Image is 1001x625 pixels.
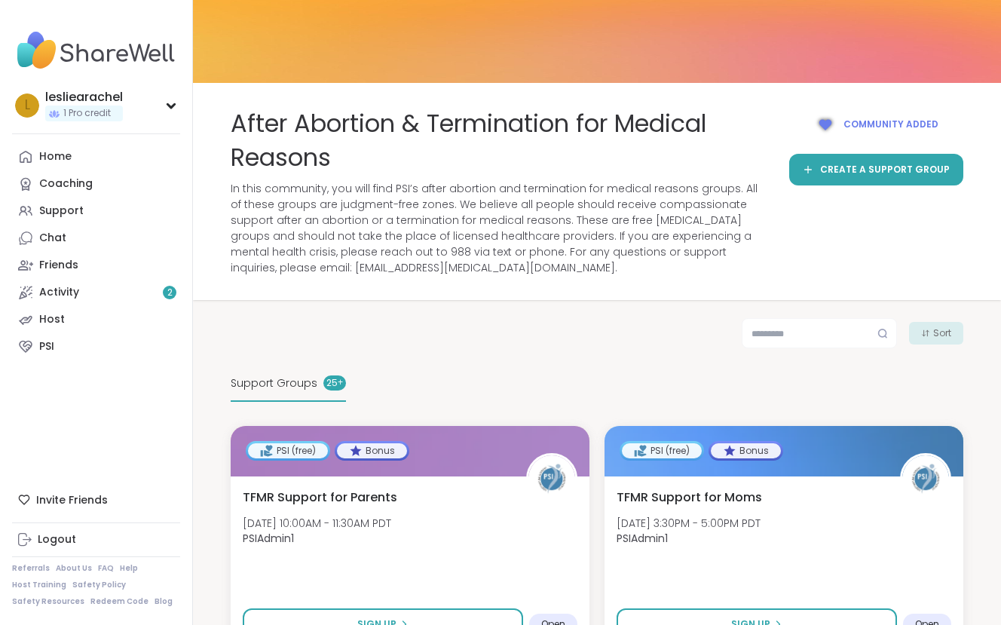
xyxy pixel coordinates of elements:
[12,143,180,170] a: Home
[39,231,66,246] div: Chat
[155,596,173,607] a: Blog
[622,443,702,458] div: PSI (free)
[902,455,949,502] img: PSIAdmin1
[120,563,138,574] a: Help
[323,375,346,391] div: 25
[243,531,294,546] b: PSIAdmin1
[56,563,92,574] a: About Us
[39,312,65,327] div: Host
[45,89,123,106] div: lesliearachel
[38,532,76,547] div: Logout
[933,326,951,340] span: Sort
[338,376,343,390] pre: +
[12,198,180,225] a: Support
[12,24,180,77] img: ShareWell Nav Logo
[789,154,963,185] a: Create a support group
[98,563,114,574] a: FAQ
[63,107,111,120] span: 1 Pro credit
[12,279,180,306] a: Activity2
[528,455,575,502] img: PSIAdmin1
[39,176,93,191] div: Coaching
[243,516,391,531] span: [DATE] 10:00AM - 11:30AM PDT
[820,163,950,176] span: Create a support group
[12,486,180,513] div: Invite Friends
[789,107,963,142] button: Community added
[39,204,84,219] div: Support
[39,149,72,164] div: Home
[12,170,180,198] a: Coaching
[25,96,30,115] span: l
[39,258,78,273] div: Friends
[617,531,668,546] b: PSIAdmin1
[39,339,54,354] div: PSI
[90,596,148,607] a: Redeem Code
[39,285,79,300] div: Activity
[248,443,328,458] div: PSI (free)
[243,489,397,507] span: TFMR Support for Parents
[12,596,84,607] a: Safety Resources
[12,252,180,279] a: Friends
[72,580,126,590] a: Safety Policy
[843,118,938,131] span: Community added
[167,286,173,299] span: 2
[12,333,180,360] a: PSI
[12,563,50,574] a: Referrals
[231,375,317,391] span: Support Groups
[617,516,761,531] span: [DATE] 3:30PM - 5:00PM PDT
[12,526,180,553] a: Logout
[617,489,762,507] span: TFMR Support for Moms
[337,443,407,458] div: Bonus
[12,225,180,252] a: Chat
[231,181,771,276] span: In this community, you will find PSI’s after abortion and termination for medical reasons groups....
[711,443,781,458] div: Bonus
[12,306,180,333] a: Host
[12,580,66,590] a: Host Training
[231,107,771,175] span: After Abortion & Termination for Medical Reasons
